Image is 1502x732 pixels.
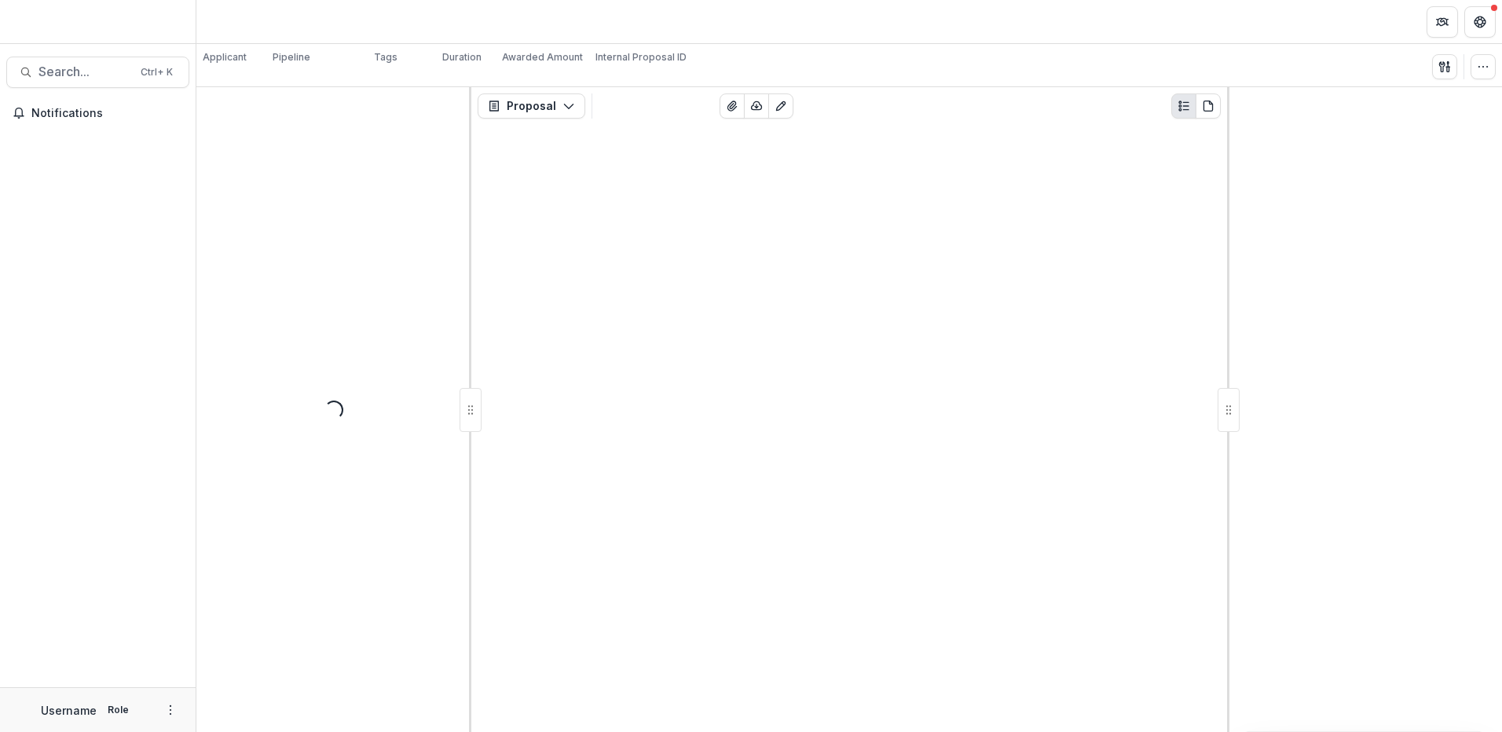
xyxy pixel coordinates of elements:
[161,701,180,719] button: More
[1427,6,1458,38] button: Partners
[103,703,134,717] p: Role
[31,107,183,120] span: Notifications
[1464,6,1496,38] button: Get Help
[595,50,687,64] p: Internal Proposal ID
[1196,93,1221,119] button: PDF view
[6,101,189,126] button: Notifications
[6,57,189,88] button: Search...
[41,702,97,719] p: Username
[374,50,397,64] p: Tags
[1171,93,1196,119] button: Plaintext view
[478,93,585,119] button: Proposal
[768,93,793,119] button: Edit as form
[273,50,310,64] p: Pipeline
[203,50,247,64] p: Applicant
[720,93,745,119] button: View Attached Files
[502,50,583,64] p: Awarded Amount
[38,64,131,79] span: Search...
[442,50,482,64] p: Duration
[137,64,176,81] div: Ctrl + K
